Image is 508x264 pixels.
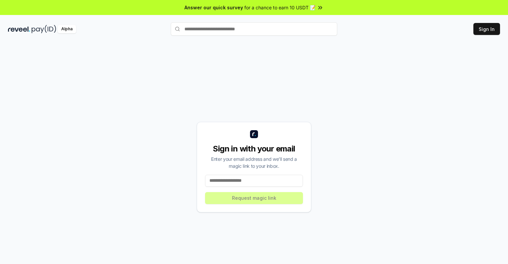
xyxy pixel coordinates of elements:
[184,4,243,11] span: Answer our quick survey
[205,143,303,154] div: Sign in with your email
[205,155,303,169] div: Enter your email address and we’ll send a magic link to your inbox.
[8,25,30,33] img: reveel_dark
[473,23,500,35] button: Sign In
[250,130,258,138] img: logo_small
[58,25,76,33] div: Alpha
[244,4,316,11] span: for a chance to earn 10 USDT 📝
[32,25,56,33] img: pay_id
